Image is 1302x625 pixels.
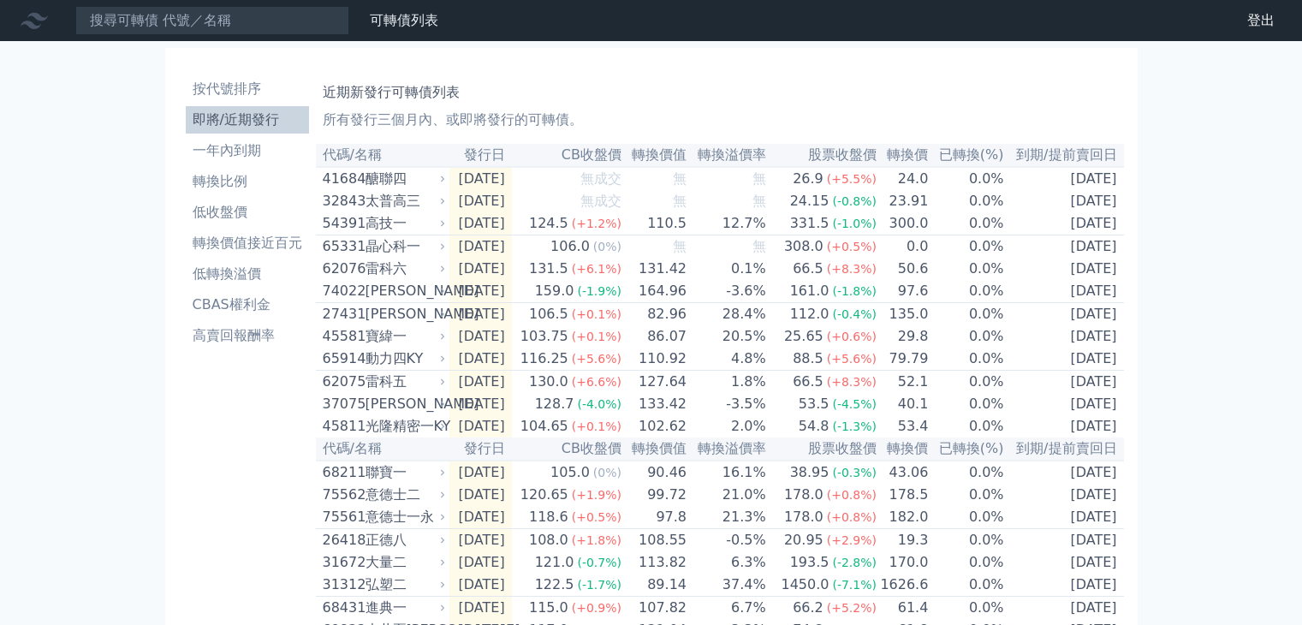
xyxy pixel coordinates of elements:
[877,325,929,348] td: 29.8
[929,212,1004,235] td: 0.0%
[186,202,309,223] li: 低收盤價
[832,284,877,298] span: (-1.8%)
[572,510,621,524] span: (+0.5%)
[827,601,877,615] span: (+5.2%)
[622,529,687,552] td: 108.55
[186,325,309,346] li: 高賣回報酬率
[687,461,767,484] td: 16.1%
[366,304,443,324] div: [PERSON_NAME]
[877,280,929,303] td: 97.6
[323,236,361,257] div: 65331
[1005,258,1124,280] td: [DATE]
[366,598,443,618] div: 進典一
[323,485,361,505] div: 75562
[449,574,512,597] td: [DATE]
[449,506,512,529] td: [DATE]
[572,420,621,433] span: (+0.1%)
[532,281,578,301] div: 159.0
[517,416,572,437] div: 104.65
[532,574,578,595] div: 122.5
[877,348,929,371] td: 79.79
[622,437,687,461] th: 轉換價值
[186,168,309,195] a: 轉換比例
[370,12,438,28] a: 可轉債列表
[1005,437,1124,461] th: 到期/提前賣回日
[789,259,827,279] div: 66.5
[323,507,361,527] div: 75561
[687,597,767,620] td: 6.7%
[323,598,361,618] div: 68431
[687,393,767,415] td: -3.5%
[752,170,766,187] span: 無
[777,574,832,595] div: 1450.0
[929,597,1004,620] td: 0.0%
[752,238,766,254] span: 無
[622,574,687,597] td: 89.14
[687,258,767,280] td: 0.1%
[622,144,687,167] th: 轉換價值
[526,530,572,551] div: 108.0
[1005,190,1124,212] td: [DATE]
[449,348,512,371] td: [DATE]
[186,229,309,257] a: 轉換價值接近百元
[767,437,877,461] th: 股票收盤價
[572,307,621,321] span: (+0.1%)
[929,235,1004,259] td: 0.0%
[877,506,929,529] td: 182.0
[1005,484,1124,506] td: [DATE]
[323,530,361,551] div: 26418
[366,530,443,551] div: 正德八
[787,281,833,301] div: 161.0
[593,466,621,479] span: (0%)
[789,169,827,189] div: 26.9
[366,372,443,392] div: 雷科五
[622,212,687,235] td: 110.5
[622,303,687,326] td: 82.96
[186,140,309,161] li: 一年內到期
[832,556,877,569] span: (-2.8%)
[526,372,572,392] div: 130.0
[449,212,512,235] td: [DATE]
[366,348,443,369] div: 動力四KY
[449,144,512,167] th: 發行日
[1005,529,1124,552] td: [DATE]
[687,551,767,574] td: 6.3%
[929,144,1004,167] th: 已轉換(%)
[877,235,929,259] td: 0.0
[877,167,929,190] td: 24.0
[186,171,309,192] li: 轉換比例
[449,597,512,620] td: [DATE]
[832,217,877,230] span: (-1.0%)
[1005,212,1124,235] td: [DATE]
[929,484,1004,506] td: 0.0%
[186,199,309,226] a: 低收盤價
[449,235,512,259] td: [DATE]
[1005,551,1124,574] td: [DATE]
[186,291,309,318] a: CBAS權利金
[512,144,622,167] th: CB收盤價
[877,461,929,484] td: 43.06
[593,240,621,253] span: (0%)
[572,533,621,547] span: (+1.8%)
[929,529,1004,552] td: 0.0%
[323,552,361,573] div: 31672
[789,598,827,618] div: 66.2
[622,371,687,394] td: 127.64
[687,325,767,348] td: 20.5%
[877,484,929,506] td: 178.5
[622,597,687,620] td: 107.82
[687,144,767,167] th: 轉換溢價率
[449,280,512,303] td: [DATE]
[517,326,572,347] div: 103.75
[580,170,621,187] span: 無成交
[577,556,621,569] span: (-0.7%)
[752,193,766,209] span: 無
[832,397,877,411] span: (-4.5%)
[832,194,877,208] span: (-0.8%)
[787,304,833,324] div: 112.0
[827,533,877,547] span: (+2.9%)
[929,506,1004,529] td: 0.0%
[929,303,1004,326] td: 0.0%
[323,110,1117,130] p: 所有發行三個月內、或即將發行的可轉債。
[547,462,593,483] div: 105.0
